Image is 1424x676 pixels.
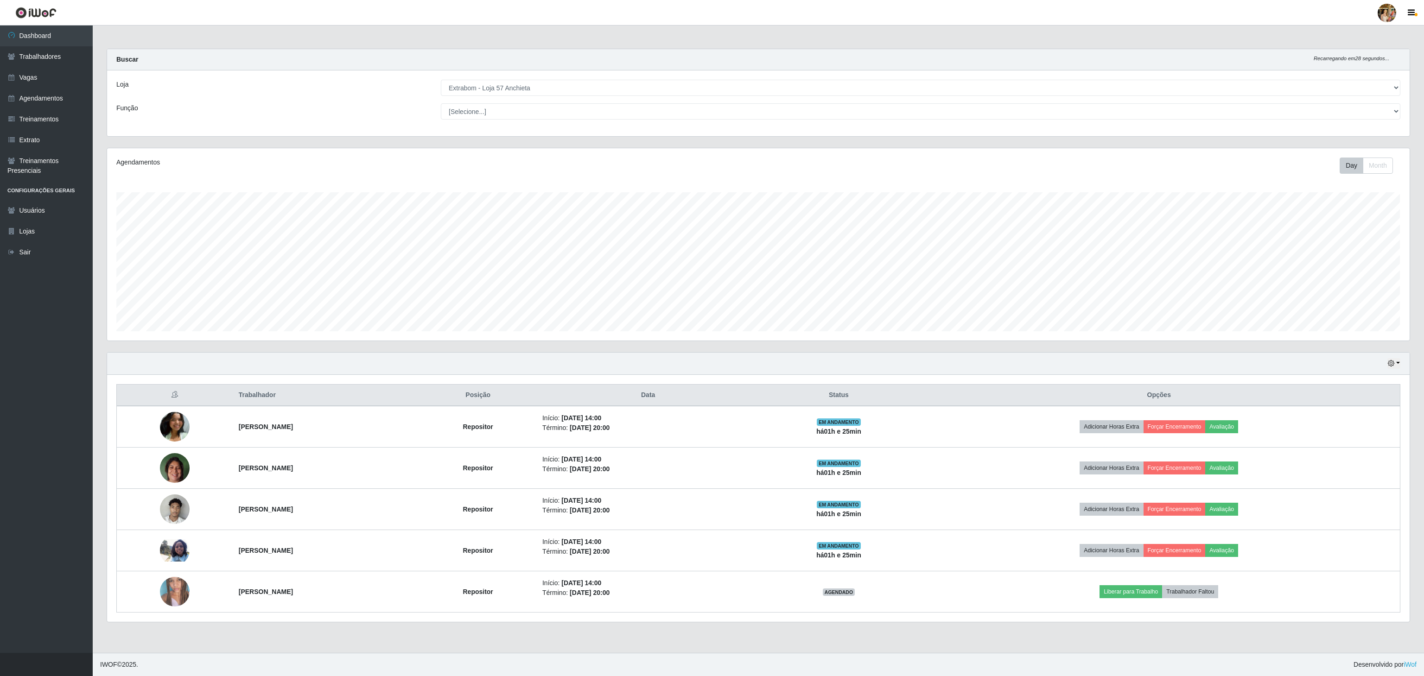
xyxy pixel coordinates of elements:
[1144,503,1206,516] button: Forçar Encerramento
[918,385,1400,406] th: Opções
[817,418,861,426] span: EM ANDAMENTO
[817,542,861,550] span: EM ANDAMENTO
[1080,503,1143,516] button: Adicionar Horas Extra
[816,469,861,476] strong: há 01 h e 25 min
[542,588,754,598] li: Término:
[100,661,117,668] span: IWOF
[1080,461,1143,474] button: Adicionar Horas Extra
[116,56,138,63] strong: Buscar
[816,510,861,518] strong: há 01 h e 25 min
[817,460,861,467] span: EM ANDAMENTO
[759,385,918,406] th: Status
[570,506,610,514] time: [DATE] 20:00
[1100,585,1162,598] button: Liberar para Trabalho
[542,496,754,505] li: Início:
[160,539,190,562] img: 1753190771762.jpeg
[570,424,610,431] time: [DATE] 20:00
[463,505,493,513] strong: Repositor
[542,413,754,423] li: Início:
[239,505,293,513] strong: [PERSON_NAME]
[570,548,610,555] time: [DATE] 20:00
[537,385,759,406] th: Data
[463,547,493,554] strong: Repositor
[816,428,861,435] strong: há 01 h e 25 min
[1404,661,1417,668] a: iWof
[239,423,293,430] strong: [PERSON_NAME]
[116,103,138,113] label: Função
[561,497,601,504] time: [DATE] 14:00
[239,547,293,554] strong: [PERSON_NAME]
[570,465,610,473] time: [DATE] 20:00
[542,547,754,556] li: Término:
[542,505,754,515] li: Término:
[570,589,610,596] time: [DATE] 20:00
[160,489,190,529] img: 1752582436297.jpeg
[1354,660,1417,670] span: Desenvolvido por
[817,501,861,508] span: EM ANDAMENTO
[1340,158,1393,174] div: First group
[160,448,190,487] img: 1750940552132.jpeg
[239,464,293,472] strong: [PERSON_NAME]
[816,551,861,559] strong: há 01 h e 25 min
[419,385,537,406] th: Posição
[1144,420,1206,433] button: Forçar Encerramento
[1144,461,1206,474] button: Forçar Encerramento
[463,588,493,595] strong: Repositor
[160,565,190,618] img: 1754527050065.jpeg
[542,578,754,588] li: Início:
[1162,585,1218,598] button: Trabalhador Faltou
[561,579,601,587] time: [DATE] 14:00
[116,80,128,89] label: Loja
[1144,544,1206,557] button: Forçar Encerramento
[1340,158,1400,174] div: Toolbar with button groups
[1205,544,1238,557] button: Avaliação
[100,660,138,670] span: © 2025 .
[116,158,643,167] div: Agendamentos
[233,385,420,406] th: Trabalhador
[15,7,57,19] img: CoreUI Logo
[561,538,601,545] time: [DATE] 14:00
[463,423,493,430] strong: Repositor
[1314,56,1389,61] i: Recarregando em 28 segundos...
[463,464,493,472] strong: Repositor
[542,423,754,433] li: Término:
[1363,158,1393,174] button: Month
[1205,420,1238,433] button: Avaliação
[239,588,293,595] strong: [PERSON_NAME]
[1205,461,1238,474] button: Avaliação
[160,412,190,442] img: 1748893020398.jpeg
[542,455,754,464] li: Início:
[542,537,754,547] li: Início:
[542,464,754,474] li: Término:
[561,455,601,463] time: [DATE] 14:00
[1340,158,1363,174] button: Day
[1080,544,1143,557] button: Adicionar Horas Extra
[561,414,601,422] time: [DATE] 14:00
[1205,503,1238,516] button: Avaliação
[1080,420,1143,433] button: Adicionar Horas Extra
[823,588,855,596] span: AGENDADO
